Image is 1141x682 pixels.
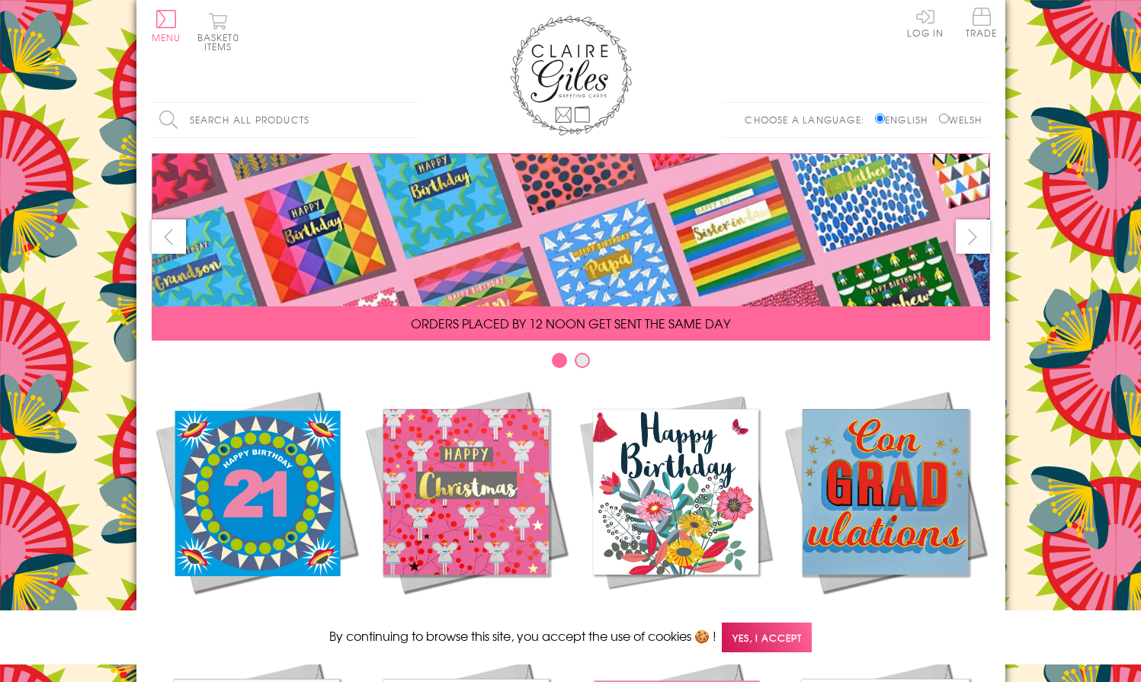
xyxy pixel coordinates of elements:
[966,8,998,40] a: Trade
[571,387,780,626] a: Birthdays
[956,219,990,254] button: next
[722,623,812,652] span: Yes, I accept
[639,608,712,626] span: Birthdays
[197,12,239,51] button: Basket0 items
[510,15,632,136] img: Claire Giles Greetings Cards
[206,608,306,626] span: New Releases
[575,353,590,368] button: Carousel Page 2
[966,8,998,37] span: Trade
[411,314,730,332] span: ORDERS PLACED BY 12 NOON GET SENT THE SAME DAY
[846,608,925,626] span: Academic
[939,113,982,126] label: Welsh
[204,30,239,53] span: 0 items
[875,114,885,123] input: English
[745,113,872,126] p: Choose a language:
[152,103,418,137] input: Search all products
[152,10,181,42] button: Menu
[403,103,418,137] input: Search
[152,352,990,376] div: Carousel Pagination
[552,353,567,368] button: Carousel Page 1 (Current Slide)
[875,113,935,126] label: English
[152,219,186,254] button: prev
[427,608,505,626] span: Christmas
[361,387,571,626] a: Christmas
[939,114,949,123] input: Welsh
[152,387,361,626] a: New Releases
[152,30,181,44] span: Menu
[780,387,990,626] a: Academic
[907,8,944,37] a: Log In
